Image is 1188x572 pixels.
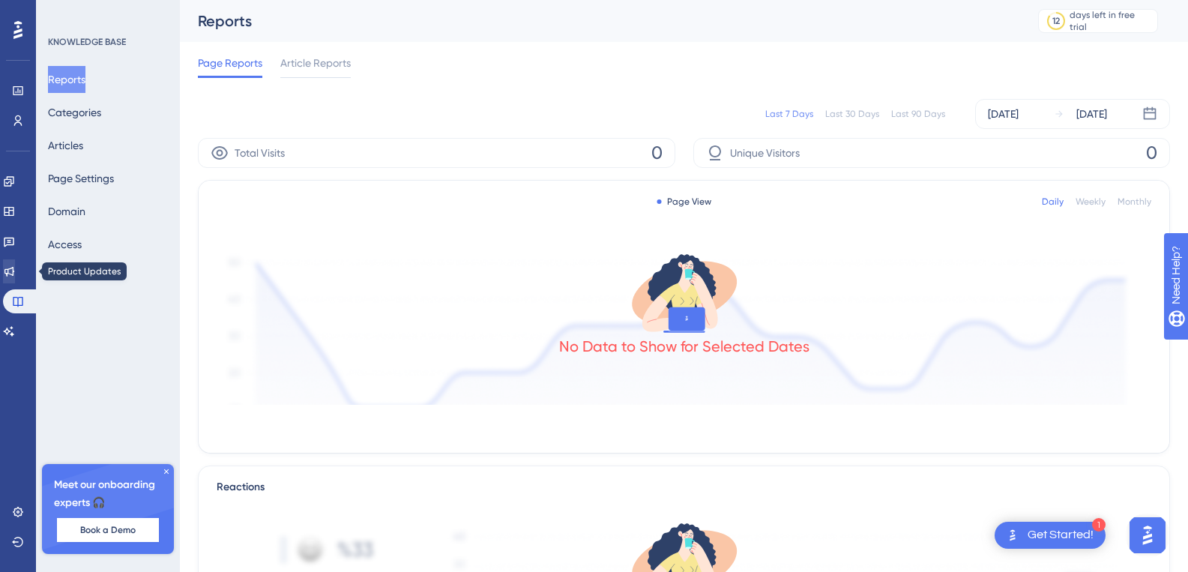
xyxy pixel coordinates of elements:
[825,108,879,120] div: Last 30 Days
[280,54,351,72] span: Article Reports
[57,518,159,542] button: Book a Demo
[48,231,82,258] button: Access
[1125,513,1170,558] iframe: UserGuiding AI Assistant Launcher
[995,522,1106,549] div: Open Get Started! checklist, remaining modules: 1
[651,141,663,165] span: 0
[765,108,813,120] div: Last 7 Days
[235,144,285,162] span: Total Visits
[1118,196,1151,208] div: Monthly
[48,198,85,225] button: Domain
[657,196,711,208] div: Page View
[1076,196,1106,208] div: Weekly
[48,36,126,48] div: KNOWLEDGE BASE
[1092,518,1106,532] div: 1
[1042,196,1064,208] div: Daily
[1028,527,1094,544] div: Get Started!
[988,105,1019,123] div: [DATE]
[1052,15,1060,27] div: 12
[559,336,809,357] div: No Data to Show for Selected Dates
[1076,105,1107,123] div: [DATE]
[730,144,800,162] span: Unique Visitors
[891,108,945,120] div: Last 90 Days
[217,478,1151,496] div: Reactions
[1004,526,1022,544] img: launcher-image-alternative-text
[35,4,94,22] span: Need Help?
[48,99,101,126] button: Categories
[198,54,262,72] span: Page Reports
[48,132,83,159] button: Articles
[48,165,114,192] button: Page Settings
[80,524,136,536] span: Book a Demo
[1146,141,1157,165] span: 0
[198,10,1001,31] div: Reports
[48,66,85,93] button: Reports
[1070,9,1153,33] div: days left in free trial
[54,476,162,512] span: Meet our onboarding experts 🎧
